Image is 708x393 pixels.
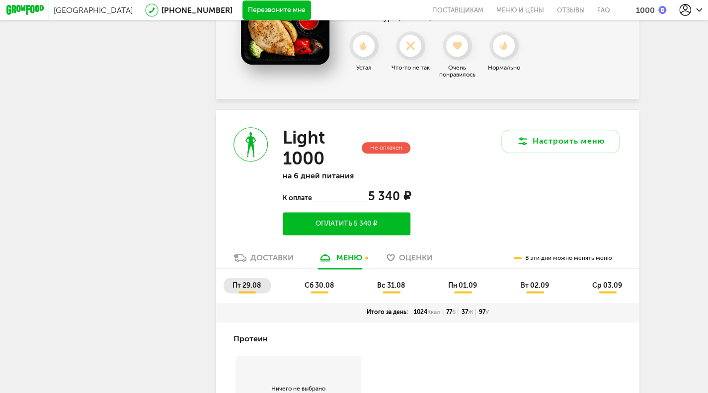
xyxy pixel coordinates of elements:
[485,309,489,315] span: У
[482,64,526,71] div: Нормально
[476,309,492,316] div: 97
[336,253,362,262] div: меню
[443,309,459,316] div: 77
[54,5,133,15] span: [GEOGRAPHIC_DATA]
[411,309,443,316] div: 1024
[377,281,405,290] span: вс 31.08
[636,5,655,15] div: 1000
[427,309,440,315] span: Ккал
[342,64,386,71] div: Устал
[283,127,359,169] h3: Light 1000
[313,252,367,268] a: меню
[452,309,455,315] span: Б
[592,281,622,290] span: ср 03.09
[389,64,433,71] div: Что-то не так
[514,248,612,268] div: В эти дни можно менять меню
[242,0,312,20] button: Перезвоните мне
[382,252,438,268] a: Оценки
[520,281,549,290] span: вт 02.09
[229,252,298,268] a: Доставки
[368,189,410,203] span: 5 340 ₽
[233,281,261,290] span: пт 29.08
[259,385,337,393] div: Ничего не выбрано
[304,281,333,290] span: сб 30.08
[283,194,313,202] span: К оплате
[241,0,329,65] img: Стейк из курицы с овощами
[161,5,233,15] a: [PHONE_NUMBER]
[283,212,410,236] button: Оплатить 5 340 ₽
[468,309,473,315] span: Ж
[458,309,476,316] div: 37
[501,130,620,154] button: Настроить меню
[283,171,410,180] p: на 6 дней питания
[250,253,294,262] div: Доставки
[399,253,433,262] span: Оценки
[658,6,666,14] img: bonus_b.cdccf46.png
[234,329,268,348] h4: Протеин
[435,64,479,78] div: Очень понравилось
[448,281,477,290] span: пн 01.09
[362,142,410,154] div: Не оплачен
[364,309,411,316] div: Итого за день:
